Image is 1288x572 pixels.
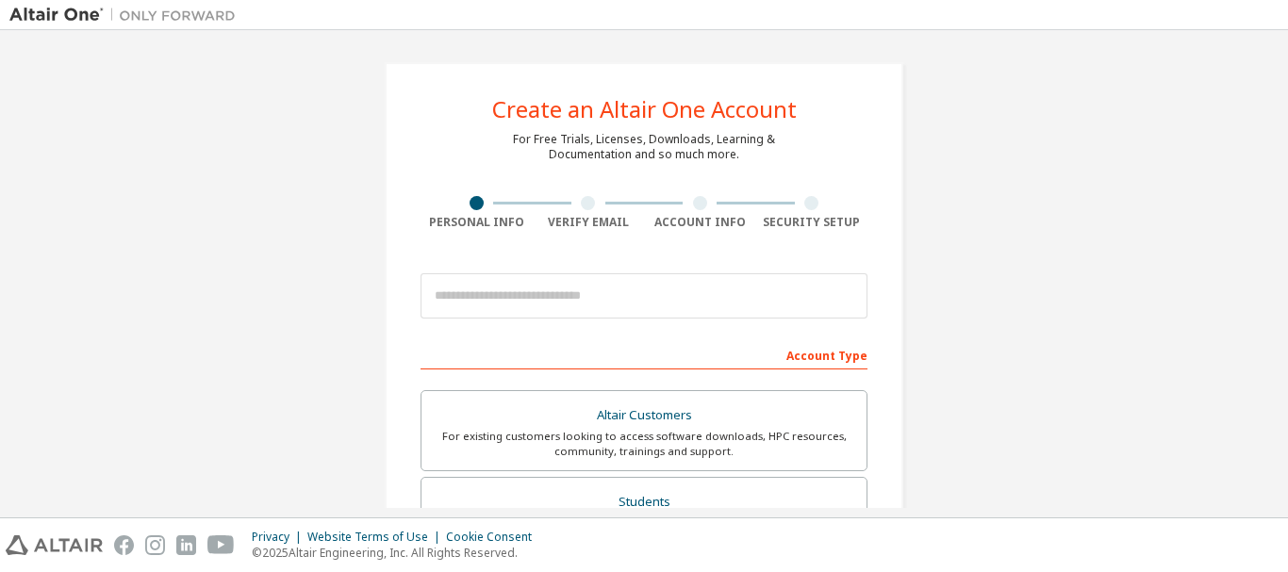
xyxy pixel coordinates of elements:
img: facebook.svg [114,535,134,555]
div: Account Info [644,215,756,230]
div: Website Terms of Use [307,530,446,545]
img: instagram.svg [145,535,165,555]
div: Altair Customers [433,402,855,429]
div: Security Setup [756,215,868,230]
div: Students [433,489,855,515]
div: Privacy [252,530,307,545]
div: Create an Altair One Account [492,98,797,121]
div: For Free Trials, Licenses, Downloads, Learning & Documentation and so much more. [513,132,775,162]
img: linkedin.svg [176,535,196,555]
p: © 2025 Altair Engineering, Inc. All Rights Reserved. [252,545,543,561]
div: For existing customers looking to access software downloads, HPC resources, community, trainings ... [433,429,855,459]
div: Verify Email [533,215,645,230]
div: Personal Info [421,215,533,230]
img: altair_logo.svg [6,535,103,555]
img: youtube.svg [207,535,235,555]
img: Altair One [9,6,245,25]
div: Account Type [421,339,867,369]
div: Cookie Consent [446,530,543,545]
